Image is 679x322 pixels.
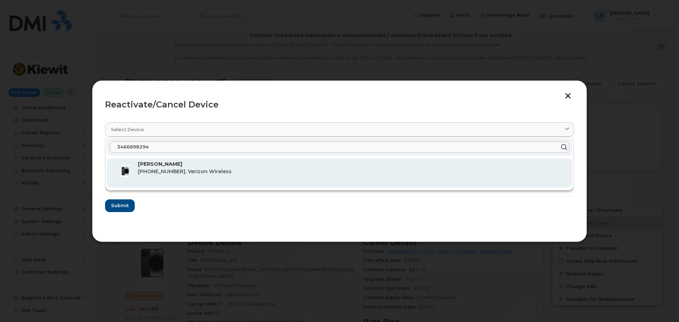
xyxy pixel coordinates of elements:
span: [PHONE_NUMBER], Verizon Wireless [138,168,232,175]
iframe: Messenger Launcher [648,291,674,317]
a: Select device [105,122,574,137]
span: Submit [111,202,129,209]
span: Select device [111,126,144,133]
strong: [PERSON_NAME] [138,161,182,167]
img: image20231002-3703462-njx0qo.jpeg [118,164,132,178]
button: Submit [105,199,135,212]
div: [PERSON_NAME][PHONE_NUMBER], Verizon Wireless [107,158,572,187]
div: Reactivate/Cancel Device [105,100,574,109]
input: Enter name or device number [110,141,569,153]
